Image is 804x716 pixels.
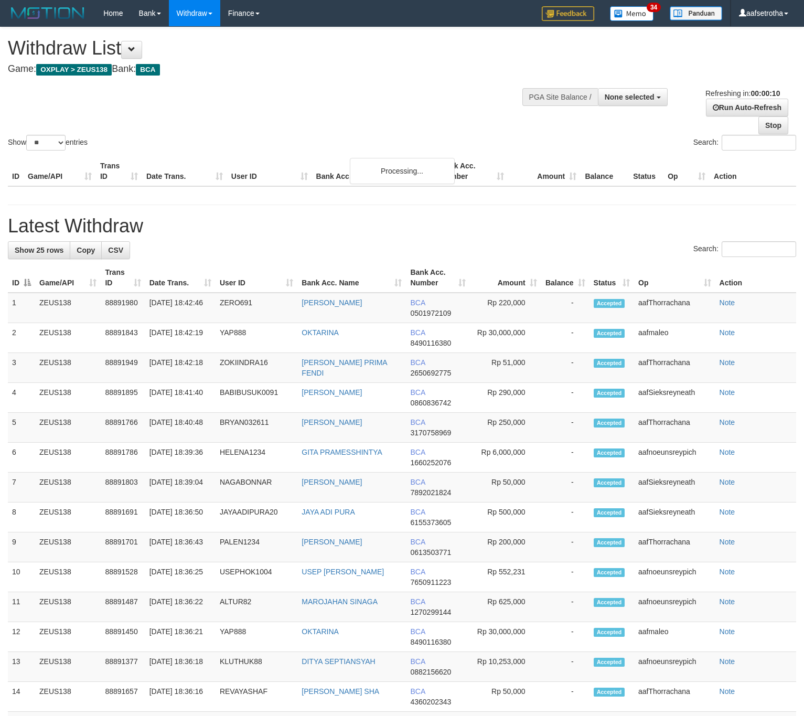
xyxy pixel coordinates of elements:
[8,443,35,473] td: 6
[670,6,722,20] img: panduan.png
[8,413,35,443] td: 5
[410,429,451,437] span: Copy 3170758969 to clipboard
[470,413,541,443] td: Rp 250,000
[470,592,541,622] td: Rp 625,000
[145,682,216,712] td: [DATE] 18:36:16
[145,443,216,473] td: [DATE] 18:39:36
[634,592,715,622] td: aafnoeunsreypich
[693,241,796,257] label: Search:
[720,508,735,516] a: Note
[101,241,130,259] a: CSV
[470,353,541,383] td: Rp 51,000
[541,263,589,293] th: Balance: activate to sort column ascending
[634,532,715,562] td: aafThorrachana
[35,353,101,383] td: ZEUS138
[410,448,425,456] span: BCA
[302,478,362,486] a: [PERSON_NAME]
[410,627,425,636] span: BCA
[410,518,451,527] span: Copy 6155373605 to clipboard
[302,418,362,426] a: [PERSON_NAME]
[715,263,796,293] th: Action
[722,135,796,151] input: Search:
[145,263,216,293] th: Date Trans.: activate to sort column ascending
[108,246,123,254] span: CSV
[410,597,425,606] span: BCA
[96,156,142,186] th: Trans ID
[594,389,625,398] span: Accepted
[101,353,145,383] td: 88891949
[410,657,425,666] span: BCA
[36,64,112,76] span: OXPLAY > ZEUS138
[594,299,625,308] span: Accepted
[410,358,425,367] span: BCA
[470,682,541,712] td: Rp 50,000
[145,532,216,562] td: [DATE] 18:36:43
[35,293,101,323] td: ZEUS138
[634,652,715,682] td: aafnoeunsreypich
[720,418,735,426] a: Note
[216,353,297,383] td: ZOKIINDRA16
[145,592,216,622] td: [DATE] 18:36:22
[541,353,589,383] td: -
[610,6,654,21] img: Button%20Memo.svg
[710,156,796,186] th: Action
[216,592,297,622] td: ALTUR82
[720,328,735,337] a: Note
[663,156,710,186] th: Op
[8,473,35,503] td: 7
[720,388,735,397] a: Note
[541,622,589,652] td: -
[101,473,145,503] td: 88891803
[470,562,541,592] td: Rp 552,231
[541,592,589,622] td: -
[722,241,796,257] input: Search:
[720,358,735,367] a: Note
[594,329,625,338] span: Accepted
[605,93,655,101] span: None selected
[70,241,102,259] a: Copy
[634,293,715,323] td: aafThorrachana
[470,532,541,562] td: Rp 200,000
[8,323,35,353] td: 2
[302,627,339,636] a: OKTARINA
[302,328,339,337] a: OKTARINA
[522,88,598,106] div: PGA Site Balance /
[594,628,625,637] span: Accepted
[302,538,362,546] a: [PERSON_NAME]
[145,652,216,682] td: [DATE] 18:36:18
[350,158,455,184] div: Processing...
[35,383,101,413] td: ZEUS138
[470,652,541,682] td: Rp 10,253,000
[8,562,35,592] td: 10
[410,568,425,576] span: BCA
[35,323,101,353] td: ZEUS138
[15,246,63,254] span: Show 25 rows
[8,592,35,622] td: 11
[35,592,101,622] td: ZEUS138
[410,458,451,467] span: Copy 1660252076 to clipboard
[541,682,589,712] td: -
[594,538,625,547] span: Accepted
[216,503,297,532] td: JAYAADIPURA20
[410,548,451,557] span: Copy 0613503771 to clipboard
[581,156,629,186] th: Balance
[35,503,101,532] td: ZEUS138
[720,538,735,546] a: Note
[216,562,297,592] td: USEPHOK1004
[410,488,451,497] span: Copy 7892021824 to clipboard
[541,652,589,682] td: -
[541,443,589,473] td: -
[541,413,589,443] td: -
[8,682,35,712] td: 14
[410,687,425,696] span: BCA
[8,216,796,237] h1: Latest Withdraw
[541,532,589,562] td: -
[145,383,216,413] td: [DATE] 18:41:40
[101,383,145,413] td: 88891895
[35,562,101,592] td: ZEUS138
[634,353,715,383] td: aafThorrachana
[629,156,663,186] th: Status
[101,532,145,562] td: 88891701
[101,293,145,323] td: 88891980
[410,478,425,486] span: BCA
